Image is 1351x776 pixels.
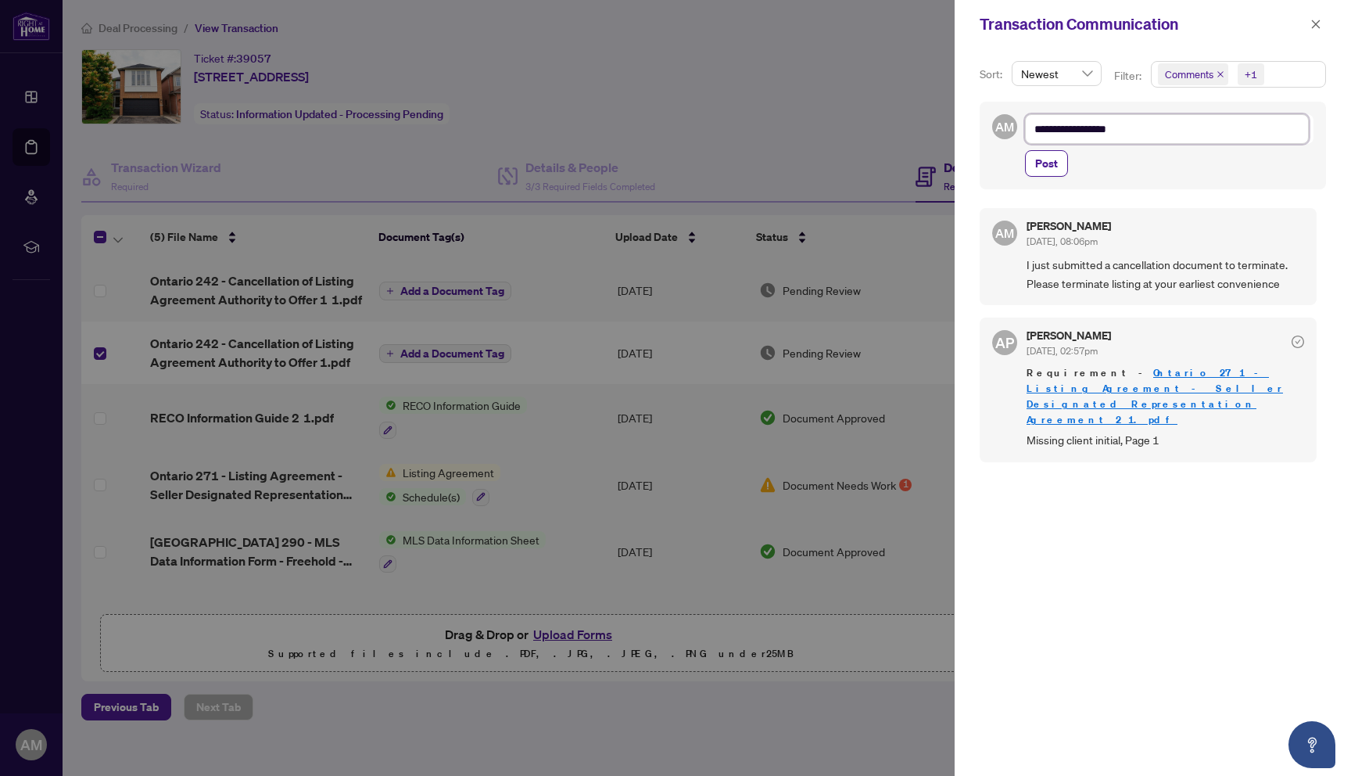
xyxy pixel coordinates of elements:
a: Ontario 271 - Listing Agreement - Seller Designated Representation Agreement 2 1.pdf [1027,366,1283,426]
span: AP [995,332,1014,354]
span: Comments [1158,63,1228,85]
span: close [1217,70,1224,78]
span: close [1310,19,1321,30]
div: Transaction Communication [980,13,1306,36]
span: check-circle [1292,336,1304,348]
span: AM [995,117,1014,136]
span: I just submitted a cancellation document to terminate. Please terminate listing at your earliest ... [1027,256,1304,293]
span: Requirement - [1027,365,1304,428]
div: +1 [1245,66,1257,82]
span: [DATE], 02:57pm [1027,345,1098,357]
span: AM [995,224,1014,242]
span: [DATE], 08:06pm [1027,235,1098,247]
span: Comments [1165,66,1213,82]
span: Newest [1021,62,1092,85]
span: Missing client initial, Page 1 [1027,431,1304,449]
p: Sort: [980,66,1005,83]
h5: [PERSON_NAME] [1027,221,1111,232]
h5: [PERSON_NAME] [1027,330,1111,341]
p: Filter: [1114,67,1144,84]
button: Open asap [1288,721,1335,768]
button: Post [1025,150,1068,177]
span: Post [1035,151,1058,176]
